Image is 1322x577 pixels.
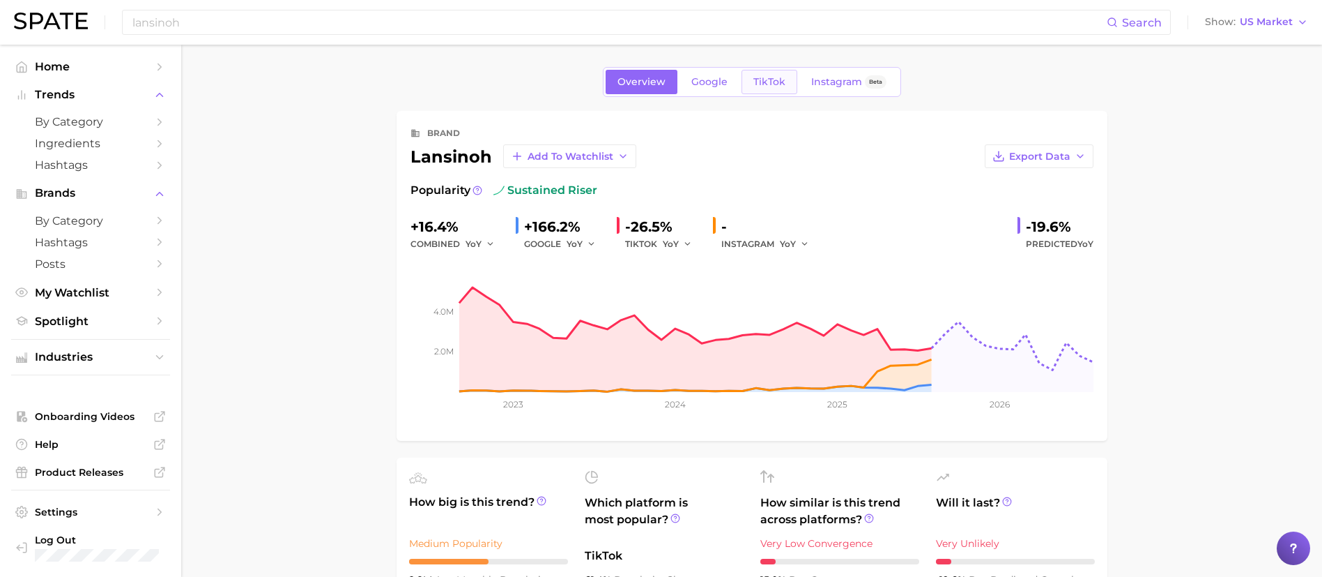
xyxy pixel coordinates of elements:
[663,238,679,250] span: YoY
[780,238,796,250] span: YoY
[35,214,146,227] span: by Category
[11,183,170,204] button: Brands
[35,60,146,73] span: Home
[11,406,170,427] a: Onboarding Videos
[811,76,862,88] span: Instagram
[760,559,919,564] div: 1 / 10
[11,154,170,176] a: Hashtags
[11,210,170,232] a: by Category
[35,187,146,200] span: Brands
[936,559,1095,564] div: 1 / 10
[35,466,146,479] span: Product Releases
[11,310,170,332] a: Spotlight
[410,236,505,253] div: combined
[1026,236,1093,253] span: Predicted
[664,399,685,410] tspan: 2024
[466,238,482,250] span: YoY
[11,111,170,133] a: by Category
[11,462,170,483] a: Product Releases
[869,76,882,88] span: Beta
[625,216,702,238] div: -26.5%
[524,236,606,253] div: GOOGLE
[503,399,523,410] tspan: 2023
[760,535,919,552] div: Very Low Convergence
[11,530,170,566] a: Log out. Currently logged in with e-mail laura.cordero@emersongroup.com.
[410,216,505,238] div: +16.4%
[1009,151,1070,163] span: Export Data
[35,315,146,328] span: Spotlight
[35,534,206,546] span: Log Out
[585,548,744,564] span: TikTok
[524,216,606,238] div: +166.2%
[691,76,728,88] span: Google
[35,410,146,423] span: Onboarding Videos
[936,495,1095,528] span: Will it last?
[11,502,170,523] a: Settings
[35,351,146,364] span: Industries
[410,182,470,199] span: Popularity
[35,89,146,101] span: Trends
[35,115,146,128] span: by Category
[679,70,739,94] a: Google
[11,232,170,253] a: Hashtags
[409,559,568,564] div: 5 / 10
[35,158,146,172] span: Hashtags
[1077,239,1093,249] span: YoY
[11,84,170,105] button: Trends
[663,236,693,253] button: YoY
[493,182,597,199] span: sustained riser
[409,535,568,552] div: Medium Popularity
[35,286,146,299] span: My Watchlist
[11,434,170,455] a: Help
[1201,13,1312,31] button: ShowUS Market
[1122,16,1162,29] span: Search
[35,438,146,451] span: Help
[989,399,1009,410] tspan: 2026
[11,253,170,275] a: Posts
[11,133,170,154] a: Ingredients
[35,236,146,249] span: Hashtags
[14,13,88,29] img: SPATE
[567,238,583,250] span: YoY
[503,144,636,168] button: Add to Watchlist
[409,494,568,528] span: How big is this trend?
[760,495,919,528] span: How similar is this trend across platforms?
[11,282,170,304] a: My Watchlist
[741,70,797,94] a: TikTok
[567,236,597,253] button: YoY
[625,236,702,253] div: TIKTOK
[606,70,677,94] a: Overview
[985,144,1093,168] button: Export Data
[528,151,613,163] span: Add to Watchlist
[780,236,810,253] button: YoY
[11,56,170,77] a: Home
[1205,18,1236,26] span: Show
[1026,216,1093,238] div: -19.6%
[466,236,495,253] button: YoY
[753,76,785,88] span: TikTok
[35,257,146,271] span: Posts
[1240,18,1293,26] span: US Market
[721,236,819,253] div: INSTAGRAM
[936,535,1095,552] div: Very Unlikely
[493,185,505,196] img: sustained riser
[11,347,170,368] button: Industries
[799,70,898,94] a: InstagramBeta
[35,137,146,150] span: Ingredients
[131,10,1107,34] input: Search here for a brand, industry, or ingredient
[427,125,460,142] div: brand
[827,399,847,410] tspan: 2025
[617,76,666,88] span: Overview
[721,216,819,238] div: -
[35,506,146,518] span: Settings
[585,495,744,541] span: Which platform is most popular?
[410,144,636,168] div: lansinoh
